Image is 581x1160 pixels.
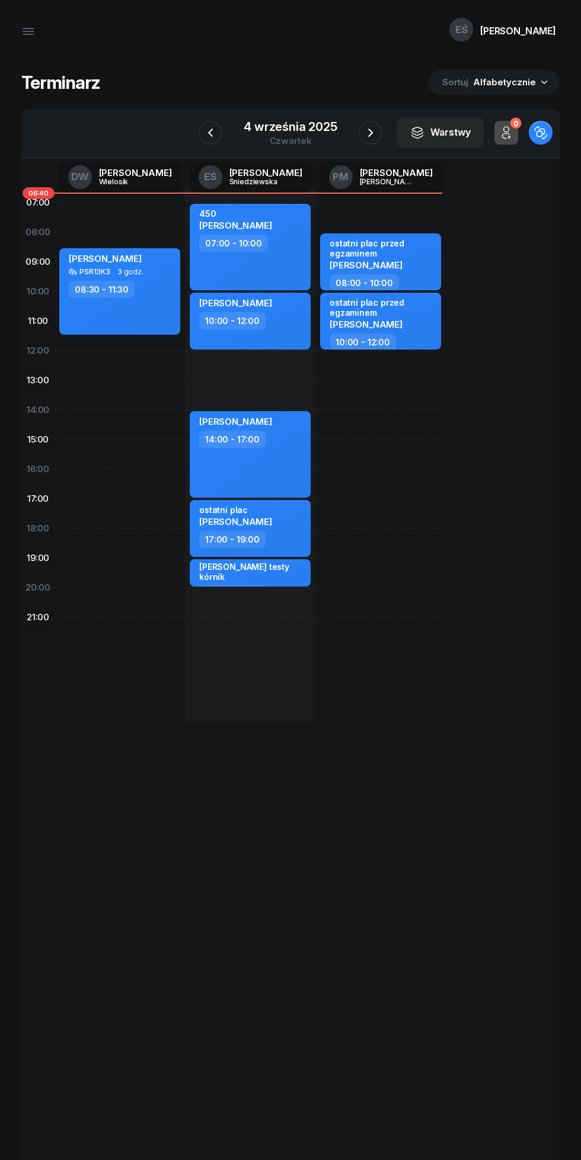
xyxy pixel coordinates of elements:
[199,562,304,582] div: [PERSON_NAME] testy kórnik
[21,217,55,247] div: 08:00
[330,259,403,271] span: [PERSON_NAME]
[199,531,266,548] div: 17:00 - 19:00
[204,172,216,182] span: EŚ
[410,125,471,140] div: Warstwy
[333,172,349,182] span: PM
[229,168,302,177] div: [PERSON_NAME]
[199,516,272,527] span: [PERSON_NAME]
[21,366,55,395] div: 13:00
[510,118,521,129] div: 0
[71,172,89,182] span: DW
[21,573,55,603] div: 20:00
[442,75,471,90] span: Sortuj
[99,168,172,177] div: [PERSON_NAME]
[21,514,55,543] div: 18:00
[21,454,55,484] div: 16:00
[199,235,268,252] div: 07:00 - 10:00
[99,178,156,185] div: Wielosik
[330,274,399,291] div: 08:00 - 10:00
[69,253,142,264] span: [PERSON_NAME]
[455,25,468,35] span: EŚ
[21,395,55,425] div: 14:00
[330,238,434,258] div: ostatni plac przed egzaminem
[473,76,536,88] span: Alfabetycznie
[199,431,266,448] div: 14:00 - 17:00
[21,425,55,454] div: 15:00
[21,277,55,306] div: 10:00
[199,220,272,231] span: [PERSON_NAME]
[199,297,272,309] span: [PERSON_NAME]
[69,281,135,298] div: 08:30 - 11:30
[428,70,560,95] button: Sortuj Alfabetycznie
[360,178,417,185] div: [PERSON_NAME]
[199,312,266,329] div: 10:00 - 12:00
[23,187,55,199] span: 06:40
[199,585,268,603] div: 19:00 - 20:00
[480,26,556,36] div: [PERSON_NAME]
[199,505,272,515] div: ostatni plac
[330,297,434,318] div: ostatni plac przed egzaminem
[199,416,272,427] span: [PERSON_NAME]
[59,162,181,193] a: DW[PERSON_NAME]Wielosik
[397,117,484,148] button: Warstwy
[330,334,396,351] div: 10:00 - 12:00
[79,268,110,275] div: PSR13K3
[199,209,272,219] div: 450
[21,72,100,93] h1: Terminarz
[189,162,312,193] a: EŚ[PERSON_NAME]Śniedziewska
[360,168,433,177] div: [PERSON_NAME]
[229,178,286,185] div: Śniedziewska
[21,603,55,632] div: 21:00
[494,121,518,145] button: 0
[330,319,403,330] span: [PERSON_NAME]
[21,484,55,514] div: 17:00
[21,336,55,366] div: 12:00
[320,162,442,193] a: PM[PERSON_NAME][PERSON_NAME]
[21,247,55,277] div: 09:00
[21,306,55,336] div: 11:00
[244,136,337,145] div: czwartek
[117,268,143,276] span: 3 godz.
[21,188,55,217] div: 07:00
[21,543,55,573] div: 19:00
[244,121,337,133] div: 4 września 2025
